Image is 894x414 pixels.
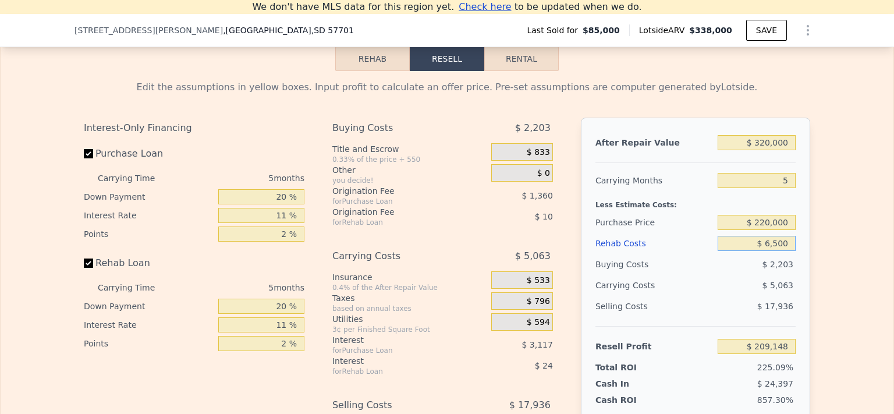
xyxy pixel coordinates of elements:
[595,378,668,390] div: Cash In
[527,275,550,286] span: $ 533
[595,362,668,373] div: Total ROI
[595,336,713,357] div: Resell Profit
[537,168,550,179] span: $ 0
[757,395,793,405] span: 857.30%
[527,317,550,328] span: $ 594
[332,185,462,197] div: Origination Fee
[332,218,462,227] div: for Rehab Loan
[595,233,713,254] div: Rehab Costs
[639,24,689,36] span: Lotside ARV
[757,363,793,372] span: 225.09%
[84,143,214,164] label: Purchase Loan
[332,313,487,325] div: Utilities
[332,325,487,334] div: 3¢ per Finished Square Foot
[527,147,550,158] span: $ 833
[311,26,354,35] span: , SD 57701
[332,271,487,283] div: Insurance
[595,394,679,406] div: Cash ROI
[595,254,713,275] div: Buying Costs
[84,206,214,225] div: Interest Rate
[335,47,410,71] button: Rehab
[762,260,793,269] span: $ 2,203
[178,169,304,187] div: 5 months
[332,164,487,176] div: Other
[515,118,551,139] span: $ 2,203
[521,191,552,200] span: $ 1,360
[223,24,354,36] span: , [GEOGRAPHIC_DATA]
[84,253,214,274] label: Rehab Loan
[535,212,553,221] span: $ 10
[332,197,462,206] div: for Purchase Loan
[689,26,732,35] span: $338,000
[84,316,214,334] div: Interest Rate
[527,296,550,307] span: $ 796
[595,132,713,153] div: After Repair Value
[332,155,487,164] div: 0.33% of the price + 550
[762,281,793,290] span: $ 5,063
[515,246,551,267] span: $ 5,063
[98,278,173,297] div: Carrying Time
[84,259,93,268] input: Rehab Loan
[521,340,552,349] span: $ 3,117
[74,24,223,36] span: [STREET_ADDRESS][PERSON_NAME]
[583,24,620,36] span: $85,000
[84,118,304,139] div: Interest-Only Financing
[84,334,214,353] div: Points
[332,367,462,376] div: for Rehab Loan
[332,206,462,218] div: Origination Fee
[84,80,810,94] div: Edit the assumptions in yellow boxes. Input profit to calculate an offer price. Pre-set assumptio...
[332,304,487,313] div: based on annual taxes
[84,187,214,206] div: Down Payment
[595,212,713,233] div: Purchase Price
[459,1,511,12] span: Check here
[332,292,487,304] div: Taxes
[84,225,214,243] div: Points
[527,24,583,36] span: Last Sold for
[332,176,487,185] div: you decide!
[535,361,553,370] span: $ 24
[595,191,796,212] div: Less Estimate Costs:
[332,246,462,267] div: Carrying Costs
[796,19,819,42] button: Show Options
[332,143,487,155] div: Title and Escrow
[595,275,668,296] div: Carrying Costs
[746,20,787,41] button: SAVE
[178,278,304,297] div: 5 months
[332,355,462,367] div: Interest
[332,334,462,346] div: Interest
[595,296,713,317] div: Selling Costs
[757,302,793,311] span: $ 17,936
[332,118,462,139] div: Buying Costs
[757,379,793,388] span: $ 24,397
[332,346,462,355] div: for Purchase Loan
[98,169,173,187] div: Carrying Time
[84,149,93,158] input: Purchase Loan
[595,170,713,191] div: Carrying Months
[410,47,484,71] button: Resell
[84,297,214,316] div: Down Payment
[484,47,559,71] button: Rental
[332,283,487,292] div: 0.4% of the After Repair Value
